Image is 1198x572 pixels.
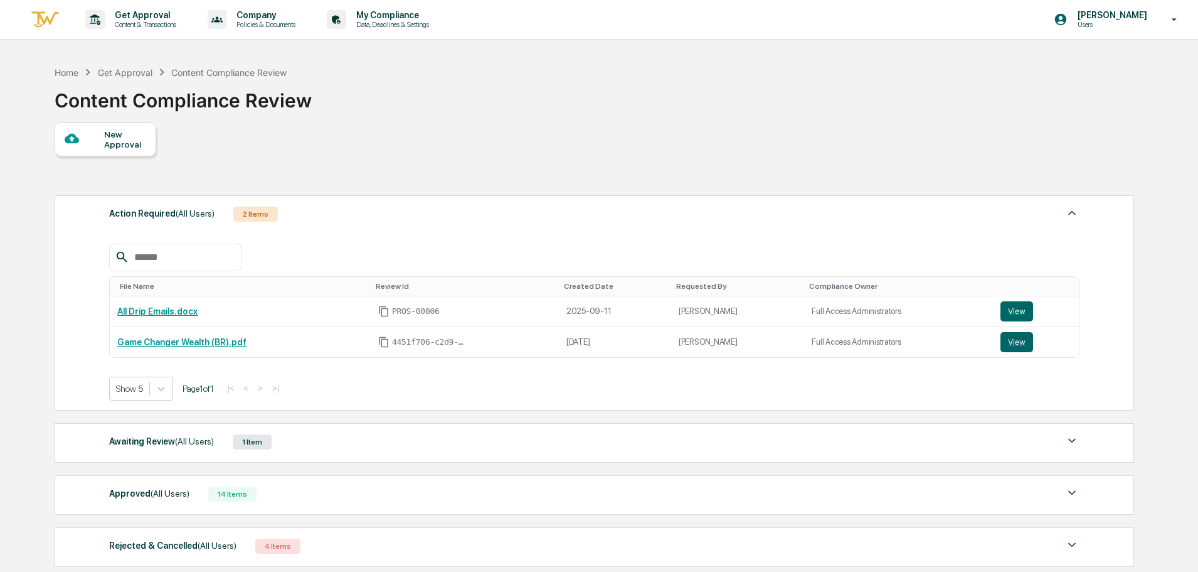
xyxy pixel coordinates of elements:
[151,488,189,499] span: (All Users)
[1000,301,1033,321] button: View
[1064,433,1079,448] img: caret
[104,129,146,149] div: New Approval
[1000,301,1071,321] a: View
[378,306,390,317] span: Copy Id
[226,10,302,20] p: Company
[233,434,272,450] div: 1 Item
[809,282,987,291] div: Toggle SortBy
[804,327,992,357] td: Full Access Administrators
[1064,537,1079,553] img: caret
[109,433,214,450] div: Awaiting Review
[240,383,252,394] button: <
[109,485,189,502] div: Approved
[105,10,183,20] p: Get Approval
[105,20,183,29] p: Content & Transactions
[1000,332,1071,352] a: View
[255,539,300,554] div: 4 Items
[226,20,302,29] p: Policies & Documents
[117,337,246,347] a: Game Changer Wealth (BR).pdf
[392,306,440,316] span: PROS-00006
[671,327,805,357] td: [PERSON_NAME]
[564,282,666,291] div: Toggle SortBy
[109,537,236,554] div: Rejected & Cancelled
[117,306,198,316] a: All Drip Emails.docx
[559,296,671,327] td: 2025-09-11
[376,282,554,291] div: Toggle SortBy
[175,436,214,446] span: (All Users)
[1064,485,1079,500] img: caret
[98,67,152,78] div: Get Approval
[120,282,366,291] div: Toggle SortBy
[55,79,312,112] div: Content Compliance Review
[392,337,467,347] span: 4451f706-c2d9-45a3-942b-fe2e7bf6efaa
[268,383,283,394] button: >|
[671,296,805,327] td: [PERSON_NAME]
[233,207,278,222] div: 2 Items
[559,327,671,357] td: [DATE]
[1003,282,1074,291] div: Toggle SortBy
[346,20,435,29] p: Data, Deadlines & Settings
[676,282,800,291] div: Toggle SortBy
[1158,531,1192,564] iframe: Open customer support
[254,383,267,394] button: >
[55,67,78,78] div: Home
[1068,20,1153,29] p: Users
[346,10,435,20] p: My Compliance
[223,383,238,394] button: |<
[1064,205,1079,220] img: caret
[171,67,287,78] div: Content Compliance Review
[804,296,992,327] td: Full Access Administrators
[176,208,215,219] span: (All Users)
[378,337,390,348] span: Copy Id
[198,541,236,551] span: (All Users)
[109,205,215,222] div: Action Required
[183,384,214,394] span: Page 1 of 1
[30,9,60,30] img: logo
[208,487,257,502] div: 14 Items
[1000,332,1033,352] button: View
[1068,10,1153,20] p: [PERSON_NAME]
